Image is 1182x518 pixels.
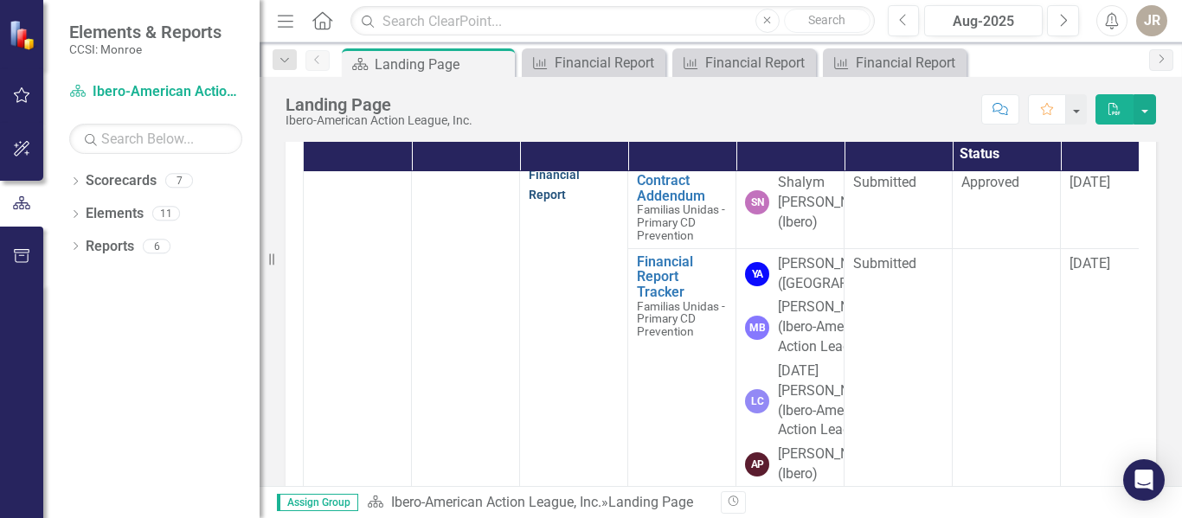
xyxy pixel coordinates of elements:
[86,237,134,257] a: Reports
[350,6,874,36] input: Search ClearPoint...
[953,168,1061,249] td: Double-Click to Edit
[924,5,1043,36] button: Aug-2025
[391,494,601,510] a: Ibero-American Action League, Inc.
[1070,255,1110,272] span: [DATE]
[8,18,40,50] img: ClearPoint Strategy
[1136,5,1167,36] button: JR
[277,494,358,511] span: Assign Group
[745,262,769,286] div: YA
[705,52,812,74] div: Financial Report
[745,389,769,413] div: LC
[961,174,1019,190] span: Approved
[1070,174,1110,190] span: [DATE]
[86,171,157,191] a: Scorecards
[555,52,661,74] div: Financial Report
[930,11,1037,32] div: Aug-2025
[853,174,916,190] span: Submitted
[152,207,180,221] div: 11
[143,239,170,253] div: 6
[69,42,222,56] small: CCSI: Monroe
[745,316,769,340] div: MB
[628,248,736,494] td: Double-Click to Edit Right Click for Context Menu
[677,52,812,74] a: Financial Report
[637,299,725,339] span: Familias Unidas - Primary CD Prevention
[69,124,242,154] input: Search Below...
[637,202,725,242] span: Familias Unidas - Primary CD Prevention
[1123,459,1165,501] div: Open Intercom Messenger
[286,95,472,114] div: Landing Page
[808,13,845,27] span: Search
[784,9,870,33] button: Search
[529,168,580,201] a: Financial Report
[628,168,736,249] td: Double-Click to Edit Right Click for Context Menu
[526,52,661,74] a: Financial Report
[69,22,222,42] span: Elements & Reports
[778,444,882,484] div: [PERSON_NAME] (Ibero)
[856,52,962,74] div: Financial Report
[69,82,242,102] a: Ibero-American Action League, Inc.
[165,174,193,189] div: 7
[637,173,727,203] a: Contract Addendum
[778,254,918,294] div: [PERSON_NAME] ([GEOGRAPHIC_DATA])
[375,54,511,75] div: Landing Page
[637,254,727,300] a: Financial Report Tracker
[286,114,472,127] div: Ibero-American Action League, Inc.
[745,190,769,214] div: SN
[86,204,144,224] a: Elements
[853,255,916,272] span: Submitted
[845,248,953,494] td: Double-Click to Edit
[827,52,962,74] a: Financial Report
[953,248,1061,494] td: Double-Click to Edit
[778,173,882,233] div: Shalym [PERSON_NAME] (Ibero)
[367,493,708,513] div: »
[845,168,953,249] td: Double-Click to Edit
[608,494,693,510] div: Landing Page
[778,297,882,357] div: [PERSON_NAME] (Ibero-American Action League)
[778,361,882,440] div: [DATE][PERSON_NAME] (Ibero-American Action League)
[745,452,769,476] div: AP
